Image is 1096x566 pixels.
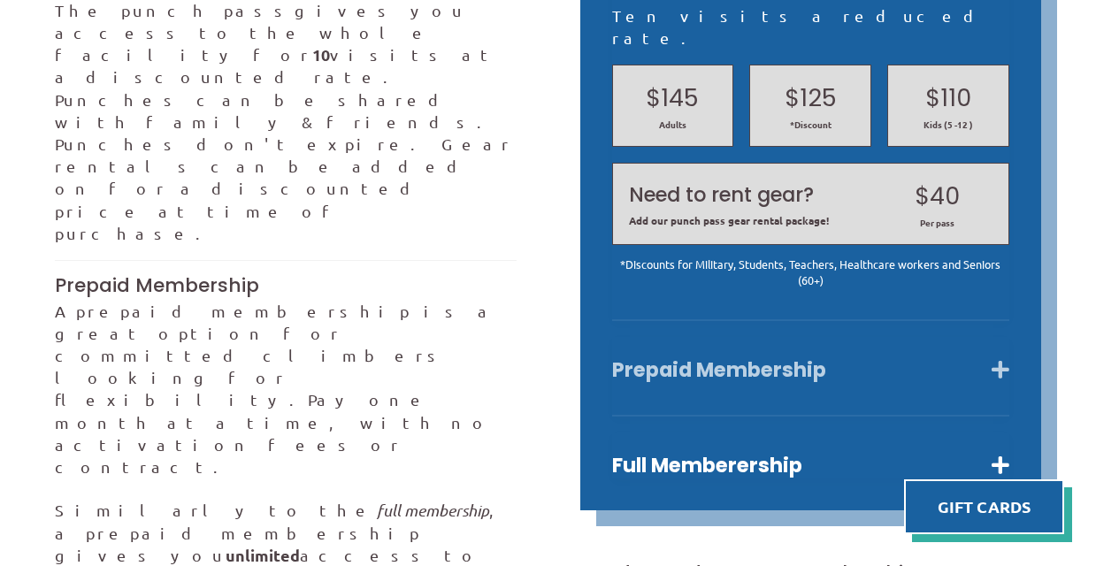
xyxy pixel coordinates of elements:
[629,119,717,131] span: Adults
[766,81,855,115] h2: $125
[377,501,489,520] em: full membership
[55,1,513,242] span: gives you access to the whole facility for visits at a discounted rate. Punches can be shared wit...
[612,4,1010,49] div: Ten visits a reduced rate.
[629,81,717,115] h2: $145
[629,181,866,210] h2: Need to rent gear?
[882,180,993,213] h2: $40
[55,300,517,478] p: Pay one month at a time, with no activation fees or contract.
[904,81,993,115] h2: $110
[629,213,866,227] span: Add our punch pass gear rental package!
[55,302,496,409] span: A prepaid membership is a great option for committed climbers looking for flexibility.
[226,545,300,565] strong: unlimited
[55,272,517,299] h3: Prepaid Membership
[612,256,1010,287] div: *Discounts for Military, Students, Teachers, Healthcare workers and Seniors (60+)
[766,119,855,131] span: *Discount
[904,119,993,131] span: Kids (5 -12 )
[312,44,330,65] strong: 10
[882,217,993,229] span: Per pass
